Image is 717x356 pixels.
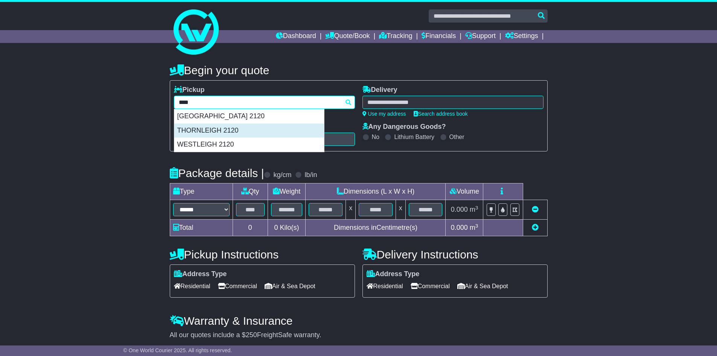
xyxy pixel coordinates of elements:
[268,220,306,236] td: Kilo(s)
[306,183,446,200] td: Dimensions (L x W x H)
[451,224,468,231] span: 0.000
[174,280,210,292] span: Residential
[274,224,278,231] span: 0
[394,133,434,141] label: Lithium Battery
[367,270,420,278] label: Address Type
[233,183,268,200] td: Qty
[170,248,355,261] h4: Pickup Instructions
[362,111,406,117] a: Use my address
[170,331,548,339] div: All our quotes include a $ FreightSafe warranty.
[170,64,548,76] h4: Begin your quote
[346,200,356,220] td: x
[367,280,403,292] span: Residential
[268,183,306,200] td: Weight
[396,200,405,220] td: x
[362,123,446,131] label: Any Dangerous Goods?
[446,183,483,200] td: Volume
[273,171,291,179] label: kg/cm
[457,280,508,292] span: Air & Sea Depot
[449,133,464,141] label: Other
[411,280,450,292] span: Commercial
[470,224,478,231] span: m
[170,315,548,327] h4: Warranty & Insurance
[306,220,446,236] td: Dimensions in Centimetre(s)
[174,270,227,278] label: Address Type
[174,109,324,124] div: [GEOGRAPHIC_DATA] 2120
[174,138,324,152] div: WESTLEIGH 2120
[174,124,324,138] div: THORNLEIGH 2120
[325,30,370,43] a: Quote/Book
[465,30,496,43] a: Support
[532,206,539,213] a: Remove this item
[170,220,233,236] td: Total
[379,30,412,43] a: Tracking
[362,86,397,94] label: Delivery
[422,30,456,43] a: Financials
[451,206,468,213] span: 0.000
[174,86,205,94] label: Pickup
[276,30,316,43] a: Dashboard
[233,220,268,236] td: 0
[246,331,257,339] span: 250
[304,171,317,179] label: lb/in
[505,30,538,43] a: Settings
[174,96,355,109] typeahead: Please provide city
[123,347,232,353] span: © One World Courier 2025. All rights reserved.
[475,205,478,211] sup: 3
[170,167,264,179] h4: Package details |
[362,248,548,261] h4: Delivery Instructions
[372,133,379,141] label: No
[265,280,315,292] span: Air & Sea Depot
[475,223,478,229] sup: 3
[532,224,539,231] a: Add new item
[414,111,468,117] a: Search address book
[170,183,233,200] td: Type
[470,206,478,213] span: m
[218,280,257,292] span: Commercial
